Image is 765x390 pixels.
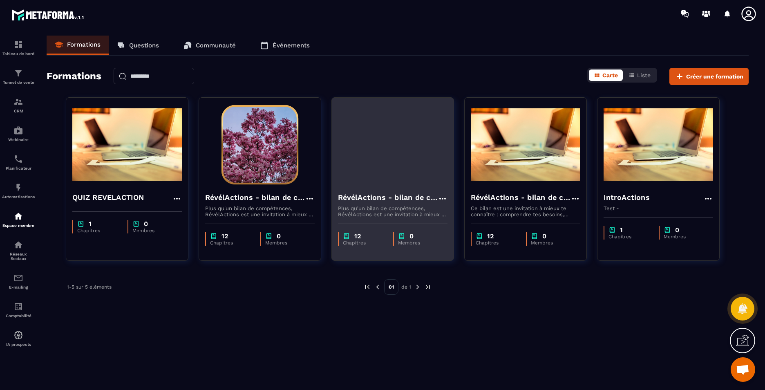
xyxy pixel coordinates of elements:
[664,234,705,240] p: Membres
[13,97,23,107] img: formation
[77,220,85,228] img: chapter
[2,119,35,148] a: automationsautomationsWebinaire
[2,195,35,199] p: Automatisations
[664,226,671,234] img: chapter
[675,226,679,234] p: 0
[338,192,438,203] h4: RévélActions - bilan de compétences - Copy
[338,104,447,186] img: formation-background
[273,42,310,49] p: Événements
[384,279,398,295] p: 01
[13,211,23,221] img: automations
[89,220,92,228] p: 1
[47,36,109,55] a: Formations
[542,232,546,240] p: 0
[66,97,199,271] a: formation-backgroundQUIZ REVELACTIONchapter1Chapitreschapter0Membres
[205,205,315,217] p: Plus qu'un bilan de compétences, RévélActions est une invitation à mieux te connaître : comprendr...
[72,192,144,203] h4: QUIZ REVELACTION
[144,220,148,228] p: 0
[2,205,35,234] a: automationsautomationsEspace membre
[424,283,432,291] img: next
[199,97,331,271] a: formation-backgroundRévélActions - bilan de compétencesPlus qu'un bilan de compétences, RévélActi...
[2,148,35,177] a: schedulerschedulerPlanificateur
[205,104,315,186] img: formation-background
[602,72,618,78] span: Carte
[277,232,281,240] p: 0
[343,232,350,240] img: chapter
[398,232,405,240] img: chapter
[2,223,35,228] p: Espace membre
[13,68,23,78] img: formation
[47,68,101,85] h2: Formations
[77,228,119,233] p: Chapitres
[2,296,35,324] a: accountantaccountantComptabilité
[354,232,361,240] p: 12
[221,232,228,240] p: 12
[669,68,749,85] button: Créer une formation
[13,154,23,164] img: scheduler
[205,192,305,203] h4: RévélActions - bilan de compétences
[531,232,538,240] img: chapter
[331,97,464,271] a: formation-backgroundRévélActions - bilan de compétences - CopyPlus qu'un bilan de compétences, Ré...
[2,80,35,85] p: Tunnel de vente
[471,104,580,186] img: formation-background
[67,284,112,290] p: 1-5 sur 5 éléments
[129,42,159,49] p: Questions
[132,220,140,228] img: chapter
[604,104,713,186] img: formation-background
[620,226,623,234] p: 1
[401,284,411,290] p: de 1
[476,232,483,240] img: chapter
[2,342,35,347] p: IA prospects
[196,42,236,49] p: Communauté
[686,72,743,81] span: Créer une formation
[132,228,174,233] p: Membres
[2,252,35,261] p: Réseaux Sociaux
[252,36,318,55] a: Événements
[13,183,23,193] img: automations
[637,72,651,78] span: Liste
[2,234,35,267] a: social-networksocial-networkRéseaux Sociaux
[2,267,35,296] a: emailemailE-mailing
[2,62,35,91] a: formationformationTunnel de vente
[2,285,35,289] p: E-mailing
[2,137,35,142] p: Webinaire
[374,283,381,291] img: prev
[2,166,35,170] p: Planificateur
[589,69,623,81] button: Carte
[2,314,35,318] p: Comptabilité
[398,240,439,246] p: Membres
[210,240,252,246] p: Chapitres
[13,330,23,340] img: automations
[731,357,755,382] a: Ouvrir le chat
[265,232,273,240] img: chapter
[2,109,35,113] p: CRM
[13,126,23,135] img: automations
[2,34,35,62] a: formationformationTableau de bord
[471,205,580,217] p: Ce bilan est une invitation à mieux te connaître : comprendre tes besoins, identifier tes croyanc...
[109,36,167,55] a: Questions
[210,232,217,240] img: chapter
[67,41,101,48] p: Formations
[471,192,570,203] h4: RévélActions - bilan de compétences - Copy
[464,97,597,271] a: formation-backgroundRévélActions - bilan de compétences - CopyCe bilan est une invitation à mieux...
[13,40,23,49] img: formation
[597,97,730,271] a: formation-backgroundIntroActionsTest -chapter1Chapitreschapter0Membres
[487,232,494,240] p: 12
[409,232,414,240] p: 0
[604,192,650,203] h4: IntroActions
[531,240,572,246] p: Membres
[338,205,447,217] p: Plus qu'un bilan de compétences, RévélActions est une invitation à mieux te connaître : comprendr...
[608,226,616,234] img: chapter
[2,91,35,119] a: formationformationCRM
[2,52,35,56] p: Tableau de bord
[476,240,518,246] p: Chapitres
[608,234,651,240] p: Chapitres
[2,177,35,205] a: automationsautomationsAutomatisations
[72,104,182,186] img: formation-background
[604,205,713,211] p: Test -
[343,240,385,246] p: Chapitres
[265,240,306,246] p: Membres
[13,302,23,312] img: accountant
[11,7,85,22] img: logo
[414,283,421,291] img: next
